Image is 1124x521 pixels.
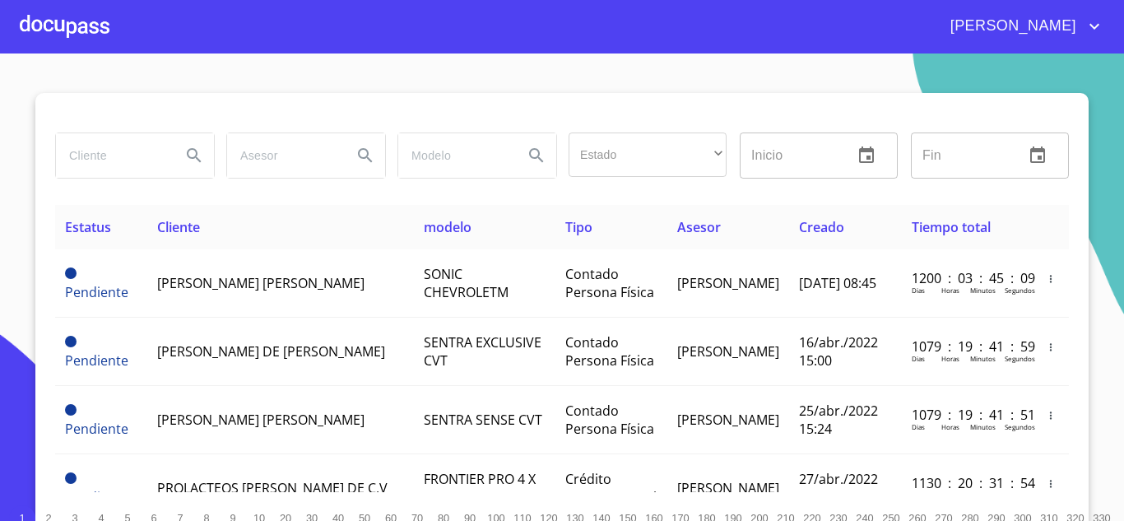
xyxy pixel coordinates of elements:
p: 1079 : 19 : 41 : 51 [912,406,1023,424]
span: Tiempo total [912,218,991,236]
span: SONIC CHEVROLETM [424,265,509,301]
button: Search [346,136,385,175]
span: 25/abr./2022 15:24 [799,402,878,438]
span: Contado Persona Física [565,402,654,438]
p: Segundos [1005,354,1035,363]
span: Pendiente [65,420,128,438]
span: PROLACTEOS [PERSON_NAME] DE C.V [157,479,388,497]
p: Segundos [1005,491,1035,500]
span: 27/abr./2022 08:47 [799,470,878,506]
input: search [56,133,168,178]
span: Pendiente [65,351,128,370]
span: [PERSON_NAME] DE [PERSON_NAME] [157,342,385,361]
span: FRONTIER PRO 4 X 4 X 4 TA [424,470,536,506]
input: search [227,133,339,178]
span: [PERSON_NAME] [677,479,779,497]
p: Minutos [970,354,996,363]
p: Minutos [970,286,996,295]
span: [PERSON_NAME] [PERSON_NAME] [157,411,365,429]
span: SENTRA SENSE CVT [424,411,542,429]
p: Segundos [1005,422,1035,431]
p: Horas [941,491,959,500]
p: Horas [941,422,959,431]
p: 1200 : 03 : 45 : 09 [912,269,1023,287]
p: Minutos [970,422,996,431]
span: Pendiente [65,267,77,279]
p: Dias [912,422,925,431]
span: SENTRA EXCLUSIVE CVT [424,333,541,370]
span: Pendiente [65,336,77,347]
span: [PERSON_NAME] [677,411,779,429]
span: Pendiente [65,488,128,506]
span: Contado Persona Física [565,265,654,301]
span: Asesor [677,218,721,236]
span: modelo [424,218,471,236]
p: Dias [912,354,925,363]
p: Minutos [970,491,996,500]
span: Pendiente [65,472,77,484]
div: ​ [569,133,727,177]
span: Creado [799,218,844,236]
button: Search [174,136,214,175]
span: [PERSON_NAME] [677,342,779,361]
span: Pendiente [65,404,77,416]
p: Dias [912,286,925,295]
span: [PERSON_NAME] [PERSON_NAME] [157,274,365,292]
span: [PERSON_NAME] [938,13,1085,40]
span: Cliente [157,218,200,236]
span: [PERSON_NAME] [677,274,779,292]
p: 1130 : 20 : 31 : 54 [912,474,1023,492]
span: Crédito Persona Moral [565,470,657,506]
span: Estatus [65,218,111,236]
span: Pendiente [65,283,128,301]
span: 16/abr./2022 15:00 [799,333,878,370]
span: Tipo [565,218,592,236]
input: search [398,133,510,178]
p: Dias [912,491,925,500]
p: 1079 : 19 : 41 : 59 [912,337,1023,356]
span: Contado Persona Física [565,333,654,370]
p: Horas [941,354,959,363]
button: account of current user [938,13,1104,40]
p: Segundos [1005,286,1035,295]
p: Horas [941,286,959,295]
span: [DATE] 08:45 [799,274,876,292]
button: Search [517,136,556,175]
